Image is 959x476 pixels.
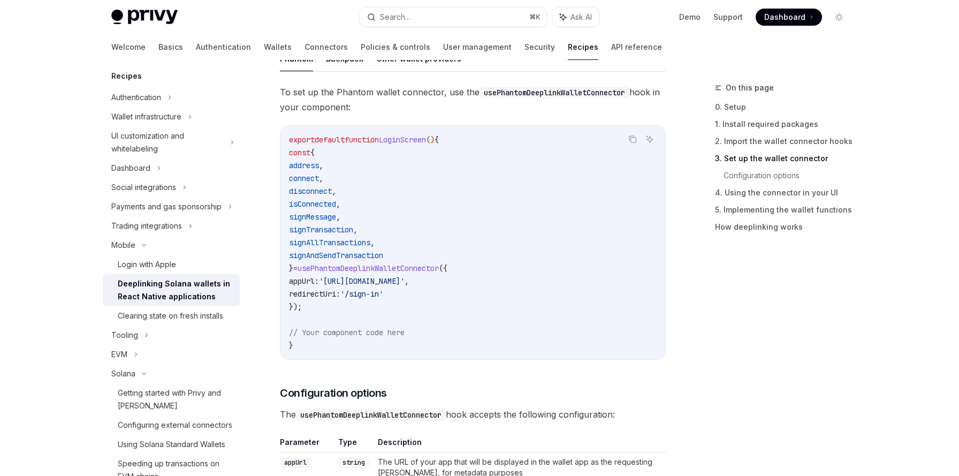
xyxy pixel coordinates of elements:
[103,306,240,326] a: Clearing state on fresh installs
[340,289,383,299] span: '/sign-in'
[479,87,629,99] code: usePhantomDeeplinkWalletConnector
[289,341,293,350] span: }
[336,212,340,222] span: ,
[111,110,181,123] div: Wallet infrastructure
[726,81,774,94] span: On this page
[435,135,439,145] span: {
[570,12,592,22] span: Ask AI
[280,457,311,468] code: appUrl
[715,184,856,201] a: 4. Using the connector in your UI
[529,13,541,21] span: ⌘ K
[626,132,640,146] button: Copy the contents from the code block
[345,135,379,145] span: function
[439,263,447,273] span: ({
[111,162,150,175] div: Dashboard
[289,302,302,312] span: });
[679,12,701,22] a: Demo
[552,7,599,27] button: Ask AI
[305,34,348,60] a: Connectors
[289,186,332,196] span: disconnect
[831,9,848,26] button: Toggle dark mode
[293,263,298,273] span: =
[196,34,251,60] a: Authentication
[289,238,370,247] span: signAllTransactions
[289,135,315,145] span: export
[111,200,222,213] div: Payments and gas sponsorship
[332,186,336,196] span: ,
[524,34,555,60] a: Security
[315,135,345,145] span: default
[715,133,856,150] a: 2. Import the wallet connector hooks
[715,150,856,167] a: 3. Set up the wallet connector
[334,437,374,452] th: Type
[289,251,383,260] span: signAndSendTransaction
[715,116,856,133] a: 1. Install required packages
[118,419,232,432] div: Configuring external connectors
[338,457,369,468] code: string
[289,173,319,183] span: connect
[280,386,387,401] span: Configuration options
[111,10,178,25] img: light logo
[568,34,598,60] a: Recipes
[103,435,240,454] a: Using Solana Standard Wallets
[764,12,805,22] span: Dashboard
[319,276,405,286] span: '[URL][DOMAIN_NAME]'
[111,367,135,380] div: Solana
[361,34,430,60] a: Policies & controls
[111,329,138,342] div: Tooling
[289,161,319,170] span: address
[370,238,375,247] span: ,
[289,289,340,299] span: redirectUri:
[289,199,336,209] span: isConnected
[379,135,426,145] span: LoginScreen
[405,276,409,286] span: ,
[111,348,127,361] div: EVM
[289,212,336,222] span: signMessage
[713,12,743,22] a: Support
[103,383,240,415] a: Getting started with Privy and [PERSON_NAME]
[319,161,323,170] span: ,
[111,239,135,252] div: Mobile
[103,415,240,435] a: Configuring external connectors
[374,437,666,452] th: Description
[264,34,292,60] a: Wallets
[426,135,435,145] span: ()
[724,167,856,184] a: Configuration options
[289,328,405,337] span: // Your component code here
[280,85,666,115] span: To set up the Phantom wallet connector, use the hook in your component:
[289,148,310,157] span: const
[111,130,224,155] div: UI customization and whitelabeling
[103,274,240,306] a: Deeplinking Solana wallets in React Native applications
[118,277,233,303] div: Deeplinking Solana wallets in React Native applications
[715,99,856,116] a: 0. Setup
[118,438,225,451] div: Using Solana Standard Wallets
[715,218,856,236] a: How deeplinking works
[111,220,182,232] div: Trading integrations
[289,225,353,235] span: signTransaction
[103,255,240,274] a: Login with Apple
[756,9,822,26] a: Dashboard
[280,437,334,452] th: Parameter
[280,407,666,422] span: The hook accepts the following configuration:
[118,258,176,271] div: Login with Apple
[296,409,446,421] code: usePhantomDeeplinkWalletConnector
[289,276,319,286] span: appUrl:
[158,34,183,60] a: Basics
[310,148,315,157] span: {
[111,181,176,194] div: Social integrations
[298,263,439,273] span: usePhantomDeeplinkWalletConnector
[111,91,161,104] div: Authentication
[643,132,657,146] button: Ask AI
[443,34,512,60] a: User management
[289,263,293,273] span: }
[118,387,233,412] div: Getting started with Privy and [PERSON_NAME]
[118,309,223,322] div: Clearing state on fresh installs
[715,201,856,218] a: 5. Implementing the wallet functions
[353,225,357,235] span: ,
[360,7,547,27] button: Search...⌘K
[611,34,662,60] a: API reference
[380,11,410,24] div: Search...
[111,34,146,60] a: Welcome
[336,199,340,209] span: ,
[319,173,323,183] span: ,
